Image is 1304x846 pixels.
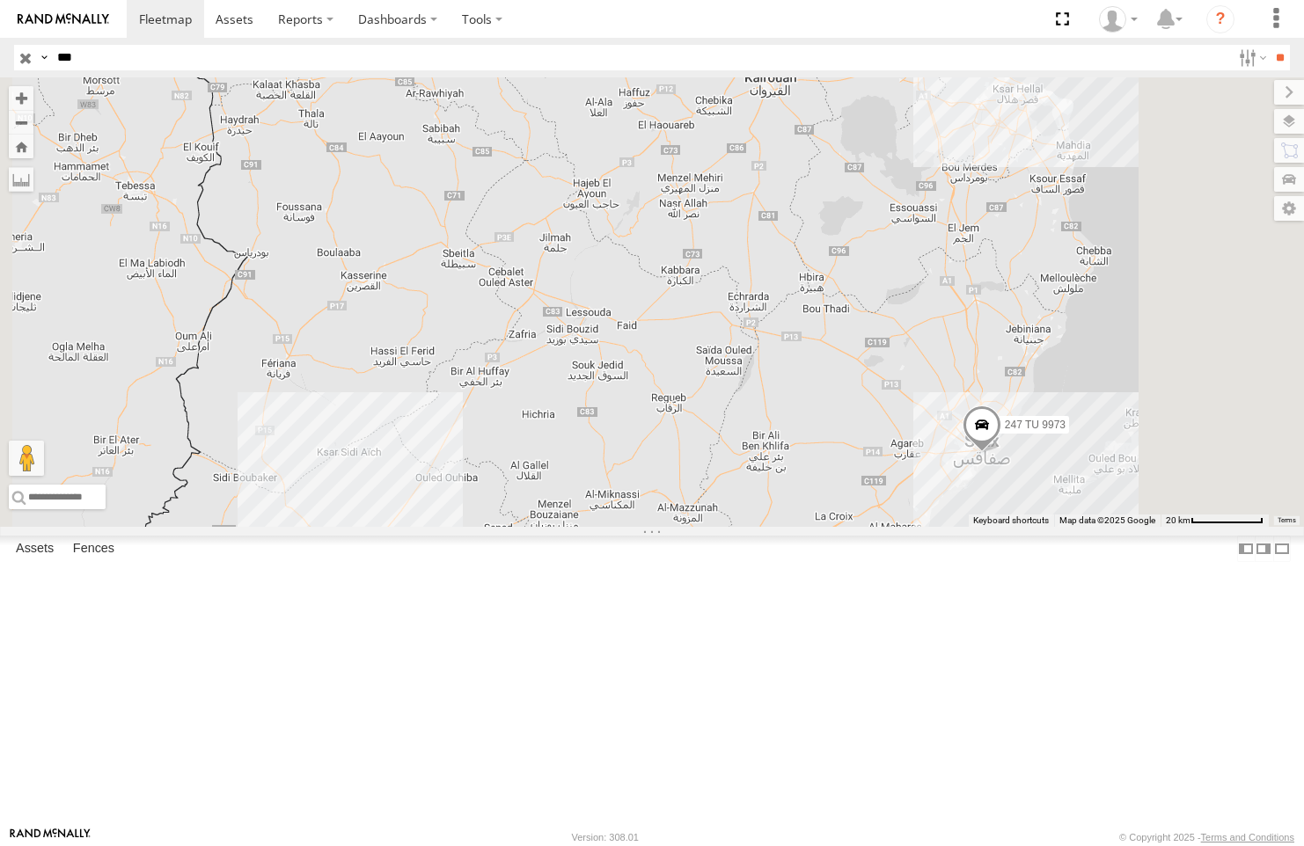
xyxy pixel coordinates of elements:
[1166,515,1190,525] span: 20 km
[1005,419,1066,431] span: 247 TU 9973
[1278,517,1296,524] a: Terms (opens in new tab)
[1059,515,1155,525] span: Map data ©2025 Google
[1119,832,1294,842] div: © Copyright 2025 -
[1232,45,1270,70] label: Search Filter Options
[9,86,33,110] button: Zoom in
[1273,536,1291,561] label: Hide Summary Table
[9,167,33,192] label: Measure
[64,536,123,561] label: Fences
[18,13,109,26] img: rand-logo.svg
[1274,196,1304,221] label: Map Settings
[1237,536,1255,561] label: Dock Summary Table to the Left
[9,110,33,135] button: Zoom out
[9,441,44,476] button: Drag Pegman onto the map to open Street View
[1093,6,1144,33] div: Nejah Benkhalifa
[1161,514,1269,527] button: Map Scale: 20 km per 79 pixels
[973,514,1049,527] button: Keyboard shortcuts
[37,45,51,70] label: Search Query
[7,536,62,561] label: Assets
[1201,832,1294,842] a: Terms and Conditions
[572,832,639,842] div: Version: 308.01
[9,135,33,158] button: Zoom Home
[1255,536,1272,561] label: Dock Summary Table to the Right
[10,828,91,846] a: Visit our Website
[1206,5,1234,33] i: ?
